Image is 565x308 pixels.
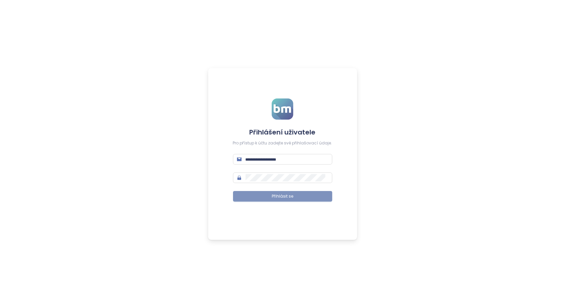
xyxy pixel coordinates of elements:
[237,157,242,162] span: mail
[272,98,293,120] img: logo
[233,128,332,137] h4: Přihlášení uživatele
[233,140,332,146] div: Pro přístup k účtu zadejte své přihlašovací údaje.
[233,191,332,202] button: Přihlásit se
[237,175,242,180] span: lock
[272,193,293,200] span: Přihlásit se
